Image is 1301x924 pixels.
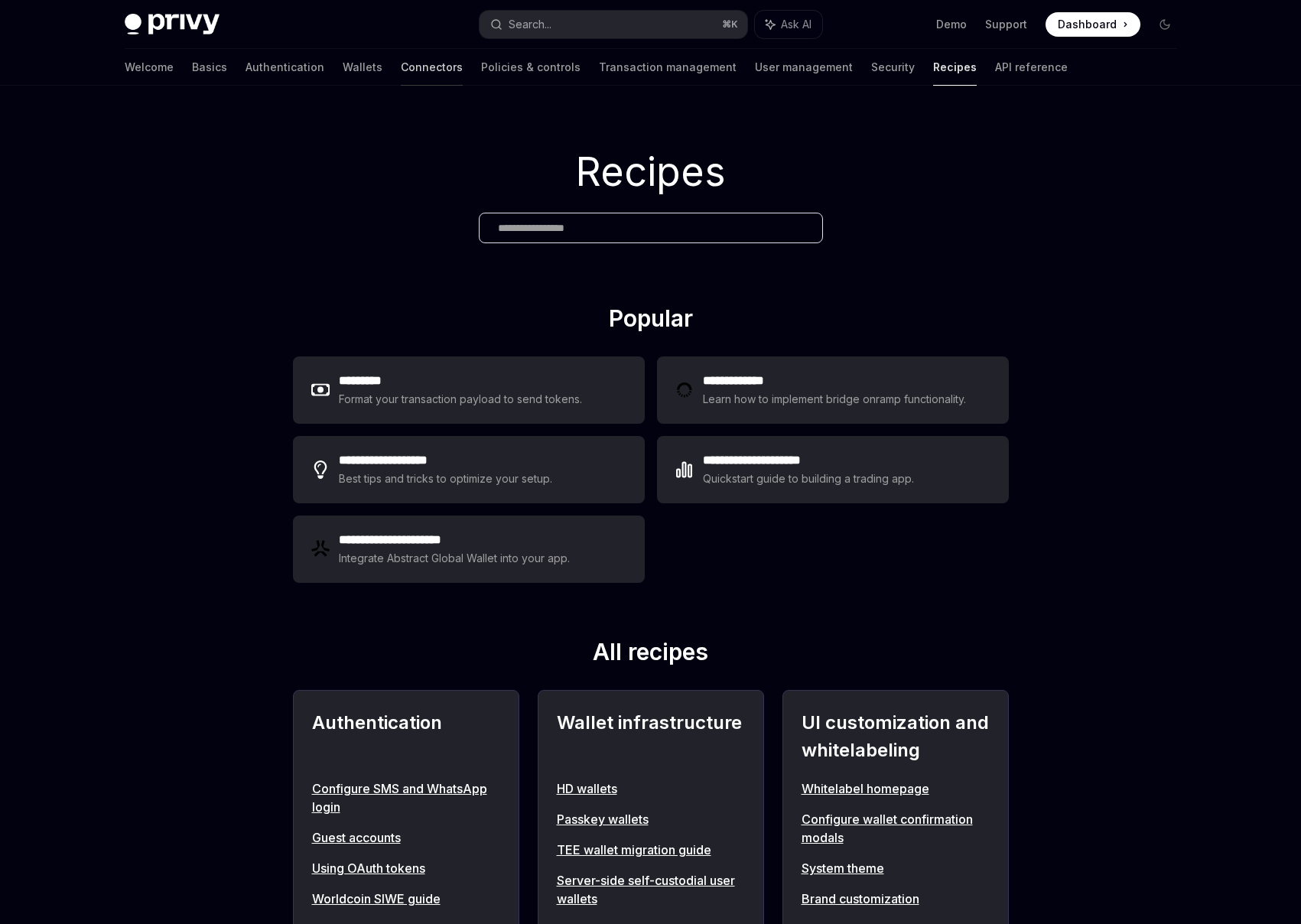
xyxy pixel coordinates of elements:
[557,871,745,908] a: Server-side self-custodial user wallets
[599,49,737,86] a: Transaction management
[293,356,645,424] a: **** ****Format your transaction payload to send tokens.
[557,810,745,828] a: Passkey wallets
[1046,12,1140,37] a: Dashboard
[936,17,967,32] a: Demo
[125,14,220,35] img: dark logo
[339,549,571,568] div: Integrate Abstract Global Wallet into your app.
[339,390,583,408] div: Format your transaction payload to send tokens.
[401,49,463,86] a: Connectors
[995,49,1068,86] a: API reference
[933,49,977,86] a: Recipes
[509,15,551,34] div: Search...
[192,49,227,86] a: Basics
[125,49,174,86] a: Welcome
[1058,17,1117,32] span: Dashboard
[722,18,738,31] span: ⌘ K
[871,49,915,86] a: Security
[246,49,324,86] a: Authentication
[802,779,990,798] a: Whitelabel homepage
[657,356,1009,424] a: **** **** ***Learn how to implement bridge onramp functionality.
[480,11,747,38] button: Search...⌘K
[312,890,500,908] a: Worldcoin SIWE guide
[339,470,555,488] div: Best tips and tricks to optimize your setup.
[802,859,990,877] a: System theme
[312,779,500,816] a: Configure SMS and WhatsApp login
[557,779,745,798] a: HD wallets
[557,709,745,764] h2: Wallet infrastructure
[703,390,971,408] div: Learn how to implement bridge onramp functionality.
[755,49,853,86] a: User management
[312,859,500,877] a: Using OAuth tokens
[755,11,822,38] button: Ask AI
[802,890,990,908] a: Brand customization
[293,638,1009,672] h2: All recipes
[312,828,500,847] a: Guest accounts
[985,17,1027,32] a: Support
[312,709,500,764] h2: Authentication
[1153,12,1177,37] button: Toggle dark mode
[802,709,990,764] h2: UI customization and whitelabeling
[293,304,1009,338] h2: Popular
[481,49,581,86] a: Policies & controls
[781,17,811,32] span: Ask AI
[557,841,745,859] a: TEE wallet migration guide
[802,810,990,847] a: Configure wallet confirmation modals
[703,470,915,488] div: Quickstart guide to building a trading app.
[343,49,382,86] a: Wallets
